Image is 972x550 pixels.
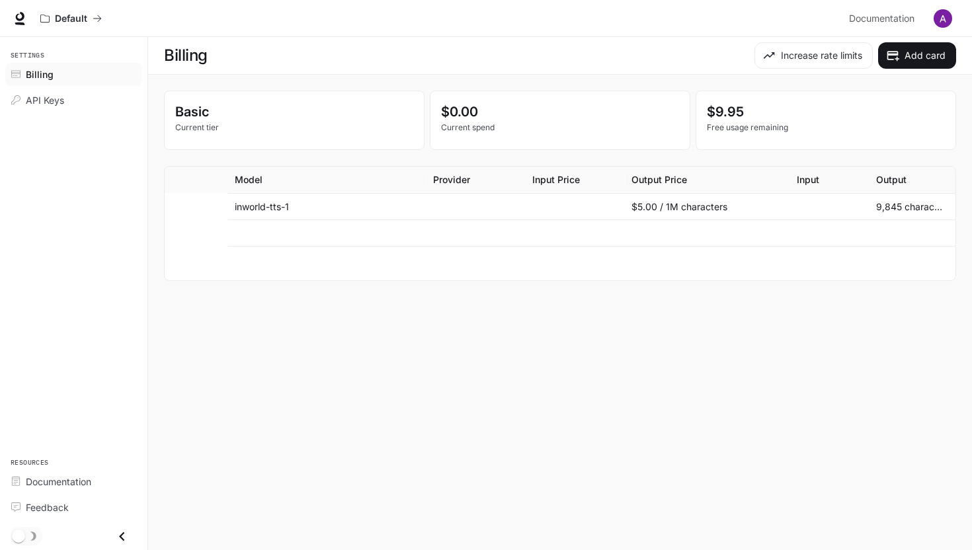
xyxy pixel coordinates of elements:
[55,13,87,24] p: Default
[5,89,142,112] a: API Keys
[5,496,142,519] a: Feedback
[707,102,945,122] p: $9.95
[707,122,945,134] p: Free usage remaining
[235,174,263,185] div: Model
[164,42,208,69] h1: Billing
[844,5,924,32] a: Documentation
[26,67,54,81] span: Billing
[631,174,687,185] div: Output Price
[12,528,25,543] span: Dark mode toggle
[107,523,137,550] button: Close drawer
[175,122,413,134] p: Current tier
[228,193,426,219] div: inworld-tts-1
[34,5,108,32] button: All workspaces
[441,102,679,122] p: $0.00
[754,42,873,69] button: Increase rate limits
[849,11,914,27] span: Documentation
[5,470,142,493] a: Documentation
[26,500,69,514] span: Feedback
[930,5,956,32] button: User avatar
[934,9,952,28] img: User avatar
[870,193,949,219] div: 9,845 characters
[532,174,580,185] div: Input Price
[433,174,470,185] div: Provider
[625,193,790,219] div: $5.00 / 1M characters
[5,63,142,86] a: Billing
[441,122,679,134] p: Current spend
[876,174,907,185] div: Output
[797,174,819,185] div: Input
[26,93,64,107] span: API Keys
[175,102,413,122] p: Basic
[878,42,956,69] button: Add card
[26,475,91,489] span: Documentation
